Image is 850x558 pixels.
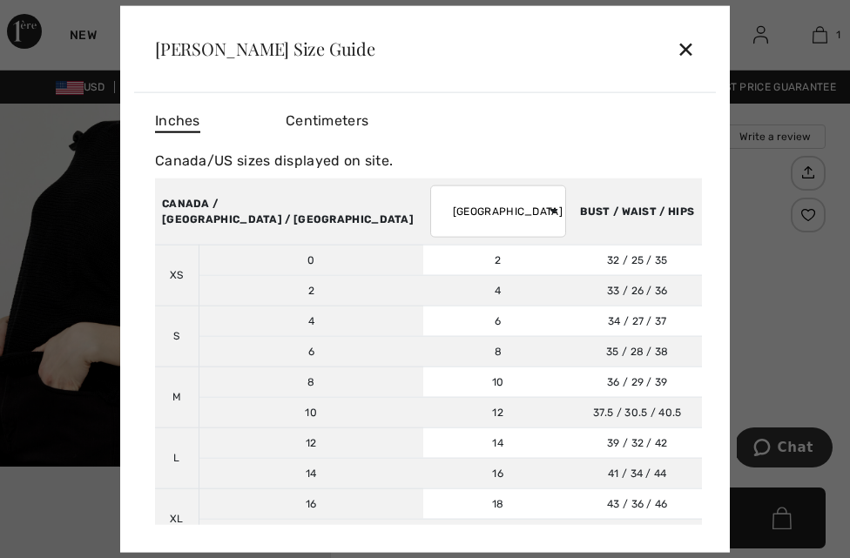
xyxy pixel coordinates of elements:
th: BUST / WAIST / HIPS [573,178,702,245]
div: [PERSON_NAME] Size Guide [155,40,375,57]
td: 12 [199,427,423,458]
td: 16 [423,458,573,488]
span: 43 / 36 / 46 [607,497,668,509]
td: 20 [423,519,573,549]
span: 41 / 34 / 44 [608,467,667,479]
th: CANADA / [GEOGRAPHIC_DATA] / [GEOGRAPHIC_DATA] [155,178,423,245]
td: 6 [423,306,573,336]
td: XL [155,488,199,549]
span: Centimeters [286,111,368,128]
span: 36 / 29 / 39 [607,375,668,387]
td: L [155,427,199,488]
td: M [155,366,199,427]
td: 16 [199,488,423,519]
td: 18 [423,488,573,519]
span: 32 / 25 / 35 [607,253,668,266]
td: 2 [423,245,573,275]
span: 39 / 32 / 42 [607,436,668,448]
span: Chat [41,12,77,28]
td: 14 [199,458,423,488]
td: 10 [199,397,423,427]
td: S [155,306,199,366]
td: 2 [199,275,423,306]
td: XS [155,245,199,306]
td: 0 [199,245,423,275]
span: 34 / 27 / 37 [608,314,667,326]
td: 14 [423,427,573,458]
div: Canada/US sizes displayed on site. [155,150,702,171]
td: 4 [199,306,423,336]
td: 8 [199,366,423,397]
td: 4 [423,275,573,306]
span: Inches [155,110,200,132]
span: 33 / 26 / 36 [607,284,668,296]
td: 12 [423,397,573,427]
div: ✕ [677,30,695,67]
td: 10 [423,366,573,397]
span: 35 / 28 / 38 [606,345,669,357]
td: 6 [199,336,423,366]
span: 37.5 / 30.5 / 40.5 [593,406,681,418]
td: 18 [199,519,423,549]
td: 8 [423,336,573,366]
